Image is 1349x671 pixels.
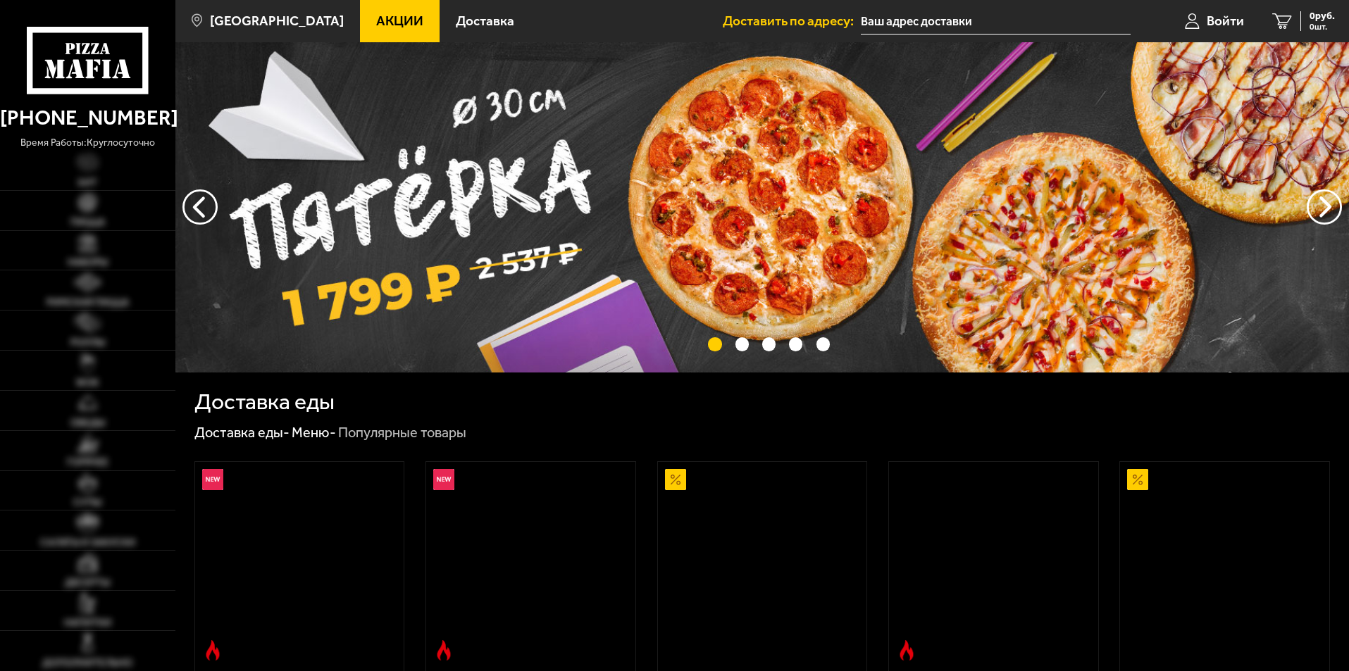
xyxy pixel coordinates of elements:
span: Доставка [456,14,514,27]
button: точки переключения [816,337,830,351]
span: Доставить по адресу: [723,14,861,27]
button: точки переключения [762,337,776,351]
h1: Доставка еды [194,391,335,413]
span: Акции [376,14,423,27]
span: 0 руб. [1310,11,1335,21]
a: АкционныйАль-Шам 25 см (тонкое тесто) [658,462,867,667]
input: Ваш адрес доставки [861,8,1131,35]
img: Акционный [665,469,686,490]
span: Роллы [70,338,105,348]
img: Новинка [433,469,454,490]
img: Острое блюдо [202,640,223,661]
button: точки переключения [735,337,749,351]
img: Новинка [202,469,223,490]
span: Супы [73,498,101,508]
img: Острое блюдо [433,640,454,661]
span: Обеды [70,418,105,428]
span: Римская пицца [46,298,129,308]
button: точки переключения [708,337,721,351]
span: Войти [1207,14,1244,27]
span: Горячее [67,458,108,468]
button: точки переключения [789,337,802,351]
button: следующий [182,189,218,225]
div: Популярные товары [338,424,466,442]
span: Хит [77,178,97,188]
a: НовинкаОстрое блюдоРимская с креветками [195,462,404,667]
a: Меню- [292,424,336,441]
span: Десерты [65,578,110,588]
span: Пицца [70,218,105,227]
button: предыдущий [1307,189,1342,225]
span: Напитки [64,618,111,628]
a: АкционныйПепперони 25 см (толстое с сыром) [1120,462,1329,667]
img: Акционный [1127,469,1148,490]
span: Дополнительно [42,658,132,668]
span: [GEOGRAPHIC_DATA] [210,14,344,27]
a: НовинкаОстрое блюдоРимская с мясным ассорти [426,462,635,667]
span: Наборы [68,258,108,268]
span: Салаты и закуски [40,538,135,548]
a: Острое блюдоБиф чили 25 см (толстое с сыром) [889,462,1098,667]
span: 0 шт. [1310,23,1335,31]
img: Острое блюдо [896,640,917,661]
a: Доставка еды- [194,424,290,441]
span: WOK [76,378,99,388]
